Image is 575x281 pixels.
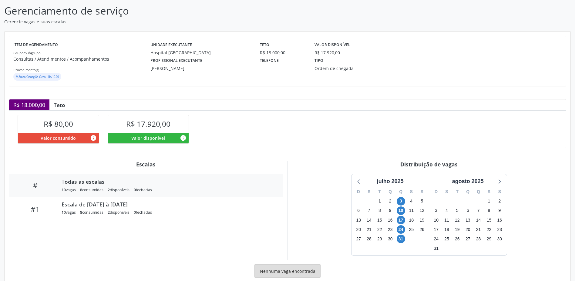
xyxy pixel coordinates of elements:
span: quarta-feira, 9 de julho de 2025 [386,206,395,215]
span: quinta-feira, 24 de julho de 2025 [397,225,405,234]
div: T [452,187,462,196]
div: # [13,181,57,190]
div: Ordem de chegada [314,65,388,72]
span: terça-feira, 15 de julho de 2025 [375,216,384,224]
p: Gerencie vagas e suas escalas [4,18,401,25]
div: S [364,187,375,196]
i: Valor disponível para agendamentos feitos para este serviço [180,135,187,141]
span: sábado, 19 de julho de 2025 [418,216,426,224]
div: Distribuição de vagas [292,161,567,168]
span: sábado, 26 de julho de 2025 [418,225,426,234]
span: domingo, 20 de julho de 2025 [354,225,363,234]
span: quarta-feira, 30 de julho de 2025 [386,235,395,243]
span: terça-feira, 1 de julho de 2025 [375,197,384,206]
span: sexta-feira, 1 de agosto de 2025 [485,197,493,206]
span: quarta-feira, 20 de agosto de 2025 [464,225,472,234]
span: quinta-feira, 28 de agosto de 2025 [474,235,483,243]
div: Teto [49,102,69,108]
span: domingo, 3 de agosto de 2025 [432,206,440,215]
div: #1 [13,205,57,213]
span: 2 [108,210,110,215]
span: quarta-feira, 6 de agosto de 2025 [464,206,472,215]
div: vagas [62,210,76,215]
span: domingo, 13 de julho de 2025 [354,216,363,224]
span: terça-feira, 26 de agosto de 2025 [453,235,462,243]
span: domingo, 27 de julho de 2025 [354,235,363,243]
span: sexta-feira, 11 de julho de 2025 [407,206,415,215]
span: sexta-feira, 18 de julho de 2025 [407,216,415,224]
span: segunda-feira, 14 de julho de 2025 [365,216,373,224]
span: sexta-feira, 8 de agosto de 2025 [485,206,493,215]
span: 0 [134,210,136,215]
span: segunda-feira, 4 de agosto de 2025 [442,206,451,215]
span: segunda-feira, 11 de agosto de 2025 [442,216,451,224]
label: Profissional executante [150,56,202,65]
div: Hospital [GEOGRAPHIC_DATA] [150,49,251,56]
div: Q [385,187,395,196]
span: terça-feira, 22 de julho de 2025 [375,225,384,234]
div: Q [395,187,406,196]
label: Item de agendamento [13,40,58,50]
span: 8 [80,210,82,215]
div: R$ 17.920,00 [314,49,340,56]
div: T [374,187,385,196]
div: Q [462,187,473,196]
span: 10 [62,210,66,215]
span: quarta-feira, 13 de agosto de 2025 [464,216,472,224]
span: Valor consumido [41,135,76,141]
div: D [353,187,364,196]
span: quinta-feira, 17 de julho de 2025 [397,216,405,224]
span: sexta-feira, 15 de agosto de 2025 [485,216,493,224]
p: Consultas / Atendimentos / Acompanhamentos [13,56,150,62]
span: sexta-feira, 25 de julho de 2025 [407,225,415,234]
span: terça-feira, 5 de agosto de 2025 [453,206,462,215]
div: Nenhuma vaga encontrada [254,264,321,278]
span: quinta-feira, 21 de agosto de 2025 [474,225,483,234]
span: sábado, 5 de julho de 2025 [418,197,426,206]
span: segunda-feira, 7 de julho de 2025 [365,206,373,215]
span: domingo, 24 de agosto de 2025 [432,235,440,243]
div: fechadas [134,210,152,215]
small: Médico Cirurgião Geral - R$ 10,00 [16,75,59,79]
div: [PERSON_NAME] [150,65,251,72]
span: sábado, 23 de agosto de 2025 [495,225,504,234]
div: R$ 18.000,00 [9,99,49,110]
div: R$ 18.000,00 [260,49,306,56]
div: Escala de [DATE] à [DATE] [62,201,274,208]
span: sábado, 9 de agosto de 2025 [495,206,504,215]
span: segunda-feira, 28 de julho de 2025 [365,235,373,243]
div: disponíveis [108,210,129,215]
span: quinta-feira, 7 de agosto de 2025 [474,206,483,215]
div: D [431,187,442,196]
div: julho 2025 [375,177,406,186]
div: S [406,187,417,196]
span: sábado, 12 de julho de 2025 [418,206,426,215]
span: R$ 17.920,00 [126,119,170,129]
span: sábado, 30 de agosto de 2025 [495,235,504,243]
div: fechadas [134,187,152,192]
span: sexta-feira, 4 de julho de 2025 [407,197,415,206]
label: Valor disponível [314,40,350,50]
small: Grupo/Subgrupo [13,51,41,55]
span: 10 [62,187,66,192]
span: quarta-feira, 16 de julho de 2025 [386,216,395,224]
span: Valor disponível [131,135,165,141]
span: sexta-feira, 29 de agosto de 2025 [485,235,493,243]
div: S [484,187,494,196]
span: 2 [108,187,110,192]
span: 8 [80,187,82,192]
span: segunda-feira, 21 de julho de 2025 [365,225,373,234]
span: quarta-feira, 27 de agosto de 2025 [464,235,472,243]
div: -- [260,65,306,72]
div: consumidas [80,187,103,192]
span: quarta-feira, 2 de julho de 2025 [386,197,395,206]
span: domingo, 6 de julho de 2025 [354,206,363,215]
span: terça-feira, 29 de julho de 2025 [375,235,384,243]
span: quarta-feira, 23 de julho de 2025 [386,225,395,234]
i: Valor consumido por agendamentos feitos para este serviço [90,135,97,141]
span: terça-feira, 12 de agosto de 2025 [453,216,462,224]
div: S [417,187,427,196]
div: disponíveis [108,187,129,192]
span: quinta-feira, 31 de julho de 2025 [397,235,405,243]
small: Procedimento(s) [13,68,39,72]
